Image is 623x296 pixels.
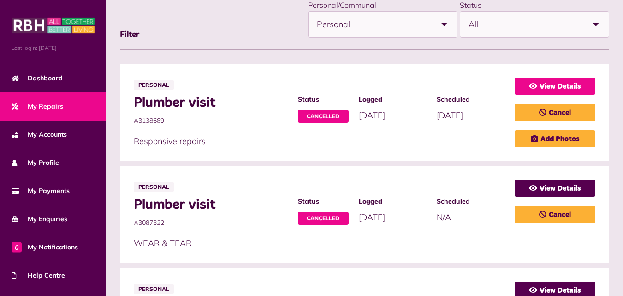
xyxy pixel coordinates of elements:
[12,158,59,168] span: My Profile
[12,130,67,139] span: My Accounts
[460,0,481,10] label: Status
[437,110,463,121] span: [DATE]
[359,110,385,121] span: [DATE]
[12,73,63,83] span: Dashboard
[437,197,505,206] span: Scheduled
[359,212,385,223] span: [DATE]
[134,116,289,126] span: A3138689
[12,214,67,224] span: My Enquiries
[134,95,289,111] span: Plumber visit
[134,218,289,228] span: A3087322
[134,80,174,90] span: Personal
[12,186,70,196] span: My Payments
[298,197,350,206] span: Status
[515,206,595,223] a: Cancel
[134,182,174,192] span: Personal
[437,212,451,223] span: N/A
[308,0,376,10] label: Personal/Communal
[12,44,95,52] span: Last login: [DATE]
[298,110,349,123] span: Cancelled
[134,135,505,147] p: Responsive repairs
[12,16,95,35] img: MyRBH
[120,30,139,39] span: Filter
[134,284,174,294] span: Personal
[12,102,63,111] span: My Repairs
[359,95,427,104] span: Logged
[134,197,289,213] span: Plumber visit
[469,12,583,37] span: All
[317,12,431,37] span: Personal
[298,95,350,104] span: Status
[437,95,505,104] span: Scheduled
[12,271,65,280] span: Help Centre
[515,180,595,197] a: View Details
[134,237,505,249] p: WEAR & TEAR
[298,212,349,225] span: Cancelled
[12,242,78,252] span: My Notifications
[515,104,595,121] a: Cancel
[515,78,595,95] a: View Details
[12,242,22,252] span: 0
[359,197,427,206] span: Logged
[515,130,595,147] a: Add Photos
